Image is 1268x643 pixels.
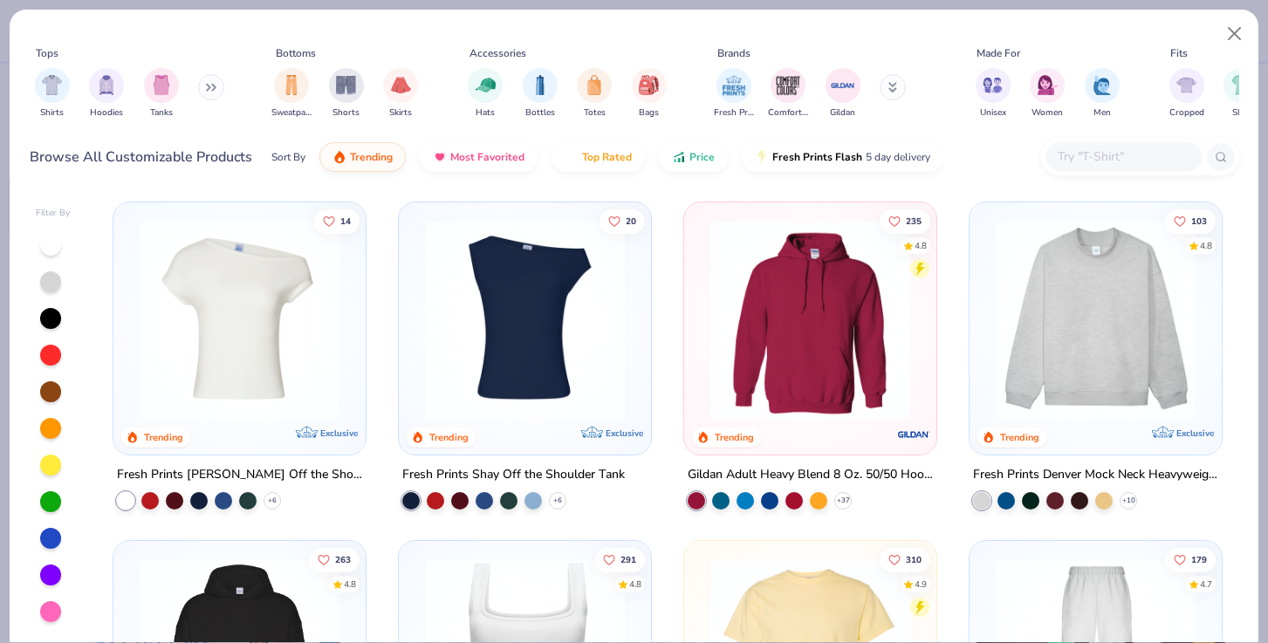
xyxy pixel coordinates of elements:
[1032,106,1063,120] span: Women
[584,106,606,120] span: Totes
[689,150,715,164] span: Price
[320,428,358,439] span: Exclusive
[980,106,1006,120] span: Unisex
[714,68,754,120] div: filter for Fresh Prints
[30,147,252,168] div: Browse All Customizable Products
[1085,68,1120,120] button: filter button
[714,68,754,120] button: filter button
[1218,17,1251,51] button: Close
[420,142,538,172] button: Most Favorited
[36,207,71,220] div: Filter By
[476,106,495,120] span: Hats
[476,75,496,95] img: Hats Image
[1093,106,1111,120] span: Men
[1122,496,1135,506] span: + 10
[40,106,64,120] span: Shirts
[552,142,645,172] button: Top Rated
[721,72,747,99] img: Fresh Prints Image
[402,464,625,486] div: Fresh Prints Shay Off the Shoulder Tank
[585,75,604,95] img: Totes Image
[152,75,171,95] img: Tanks Image
[329,68,364,120] button: filter button
[1176,428,1214,439] span: Exclusive
[594,547,645,571] button: Like
[1093,75,1112,95] img: Men Image
[830,106,855,120] span: Gildan
[768,106,808,120] span: Comfort Colors
[468,68,503,120] div: filter for Hats
[144,68,179,120] div: filter for Tanks
[344,578,356,591] div: 4.8
[383,68,418,120] div: filter for Skirts
[391,75,411,95] img: Skirts Image
[276,45,316,61] div: Bottoms
[629,578,641,591] div: 4.8
[1223,68,1258,120] div: filter for Slim
[639,75,658,95] img: Bags Image
[336,75,356,95] img: Shorts Image
[332,150,346,164] img: trending.gif
[416,220,634,420] img: 5716b33b-ee27-473a-ad8a-9b8687048459
[335,555,351,564] span: 263
[89,68,124,120] button: filter button
[577,68,612,120] div: filter for Totes
[987,220,1204,420] img: f5d85501-0dbb-4ee4-b115-c08fa3845d83
[383,68,418,120] button: filter button
[600,209,645,233] button: Like
[702,220,919,420] img: 01756b78-01f6-4cc6-8d8a-3c30c1a0c8ac
[389,106,412,120] span: Skirts
[271,149,305,165] div: Sort By
[826,68,860,120] button: filter button
[688,464,933,486] div: Gildan Adult Heavy Blend 8 Oz. 50/50 Hooded Sweatshirt
[906,555,922,564] span: 310
[659,142,728,172] button: Price
[90,106,123,120] span: Hoodies
[268,496,277,506] span: + 6
[1231,75,1251,95] img: Slim Image
[332,106,360,120] span: Shorts
[470,45,526,61] div: Accessories
[837,496,850,506] span: + 37
[830,72,856,99] img: Gildan Image
[319,142,406,172] button: Trending
[468,68,503,120] button: filter button
[1085,68,1120,120] div: filter for Men
[976,68,1011,120] button: filter button
[632,68,667,120] button: filter button
[35,68,70,120] div: filter for Shirts
[35,68,70,120] button: filter button
[531,75,550,95] img: Bottles Image
[1191,216,1207,225] span: 103
[1169,68,1204,120] button: filter button
[42,75,62,95] img: Shirts Image
[714,106,754,120] span: Fresh Prints
[973,464,1218,486] div: Fresh Prints Denver Mock Neck Heavyweight Sweatshirt
[1030,68,1065,120] div: filter for Women
[880,209,930,233] button: Like
[639,106,659,120] span: Bags
[1176,75,1196,95] img: Cropped Image
[144,68,179,120] button: filter button
[1056,147,1190,167] input: Try "T-Shirt"
[915,239,927,252] div: 4.8
[565,150,579,164] img: TopRated.gif
[282,75,301,95] img: Sweatpants Image
[1191,555,1207,564] span: 179
[1223,68,1258,120] button: filter button
[350,150,393,164] span: Trending
[525,106,555,120] span: Bottles
[1200,578,1212,591] div: 4.7
[523,68,558,120] div: filter for Bottles
[1165,209,1216,233] button: Like
[717,45,751,61] div: Brands
[880,547,930,571] button: Like
[826,68,860,120] div: filter for Gildan
[977,45,1020,61] div: Made For
[433,150,447,164] img: most_fav.gif
[768,68,808,120] div: filter for Comfort Colors
[1165,547,1216,571] button: Like
[775,72,801,99] img: Comfort Colors Image
[606,428,643,439] span: Exclusive
[976,68,1011,120] div: filter for Unisex
[89,68,124,120] div: filter for Hoodies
